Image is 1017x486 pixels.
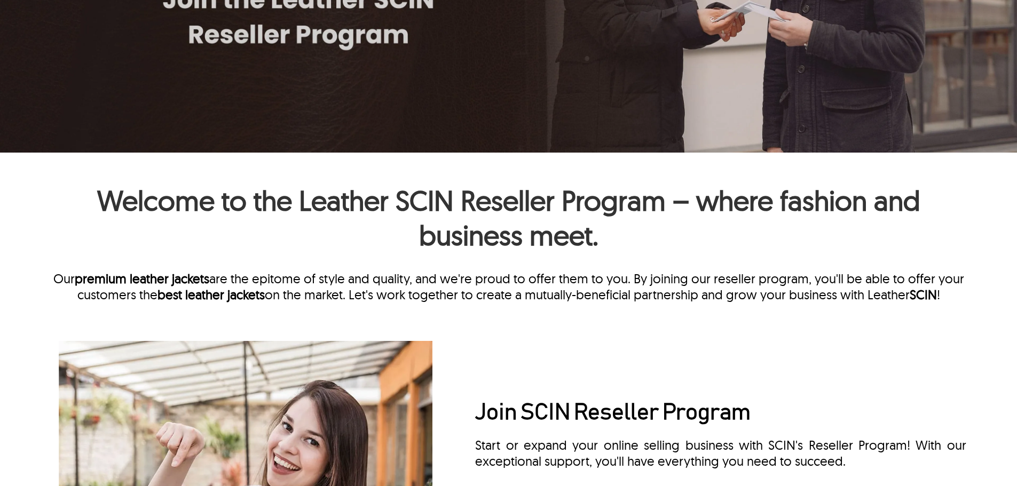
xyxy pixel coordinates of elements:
h2: Join SCIN Reseller Program [475,400,966,426]
a: premium leather jackets [75,270,209,286]
h1: Welcome to the Leather SCIN Reseller Program – where fashion and business meet. [51,183,966,258]
a: best leather jackets [157,286,265,302]
div: Start or expand your online selling business with SCIN's Reseller Program! With our exceptional s... [475,437,966,469]
p: Our are the epitome of style and quality, and we're proud to offer them to you. By joining our re... [51,270,966,302]
a: SCIN [910,286,937,302]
